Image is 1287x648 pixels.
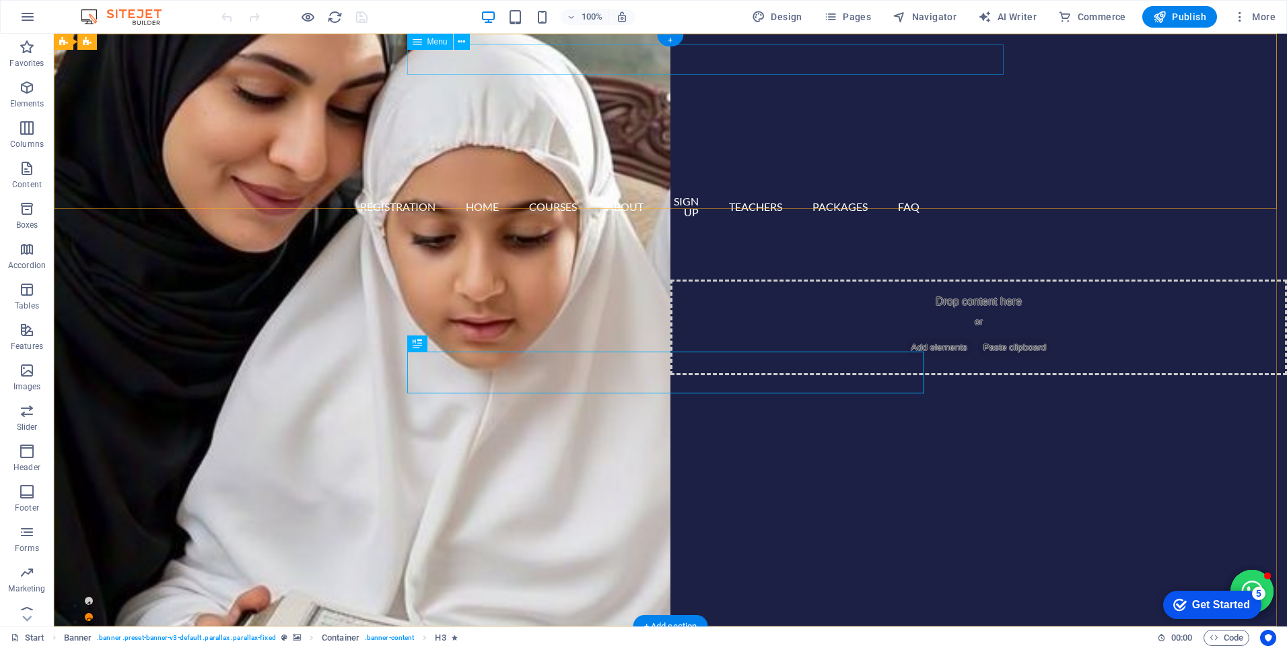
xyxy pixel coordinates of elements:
[1233,10,1276,24] span: More
[1181,633,1183,643] span: :
[819,6,876,28] button: Pages
[1177,536,1220,579] button: Open chat window
[326,9,343,25] button: reload
[77,9,178,25] img: Editor Logo
[40,15,98,27] div: Get Started
[1053,6,1132,28] button: Commerce
[8,583,45,594] p: Marketing
[15,503,39,513] p: Footer
[1228,6,1281,28] button: More
[13,462,40,473] p: Header
[97,630,275,646] span: . banner .preset-banner-v3-default .parallax .parallax-fixed
[427,38,448,46] span: Menu
[17,422,38,432] p: Slider
[293,634,301,641] i: This element contains a background
[15,543,39,554] p: Forms
[752,10,802,24] span: Design
[31,579,39,587] button: 2
[12,179,42,190] p: Content
[633,615,708,638] div: + Add section
[435,630,446,646] span: Click to select. Double-click to edit
[657,34,683,46] div: +
[15,300,39,311] p: Tables
[64,630,92,646] span: Click to select. Double-click to edit
[452,634,458,641] i: Element contains an animation
[13,381,41,392] p: Images
[31,563,39,571] button: 1
[616,11,628,23] i: On resize automatically adjust zoom level to fit chosen device.
[978,10,1037,24] span: AI Writer
[327,9,343,25] i: Reload page
[973,6,1042,28] button: AI Writer
[11,630,44,646] a: Click to cancel selection. Double-click to open Pages
[300,9,316,25] button: Click here to leave preview mode and continue editing
[1204,630,1249,646] button: Code
[561,9,608,25] button: 100%
[1210,630,1243,646] span: Code
[824,10,871,24] span: Pages
[1157,630,1193,646] h6: Session time
[887,6,962,28] button: Navigator
[746,6,808,28] div: Design (Ctrl+Alt+Y)
[1171,630,1192,646] span: 00 00
[1260,630,1276,646] button: Usercentrics
[1058,10,1126,24] span: Commerce
[9,58,44,69] p: Favorites
[365,630,414,646] span: . banner-content
[746,6,808,28] button: Design
[8,260,46,271] p: Accordion
[64,630,458,646] nav: breadcrumb
[16,220,38,230] p: Boxes
[322,630,359,646] span: Click to select. Double-click to edit
[581,9,602,25] h6: 100%
[100,3,113,16] div: 5
[11,7,109,35] div: Get Started 5 items remaining, 0% complete
[10,98,44,109] p: Elements
[10,139,44,150] p: Columns
[893,10,956,24] span: Navigator
[11,341,43,352] p: Features
[1153,10,1206,24] span: Publish
[281,634,287,641] i: This element is a customizable preset
[1142,6,1217,28] button: Publish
